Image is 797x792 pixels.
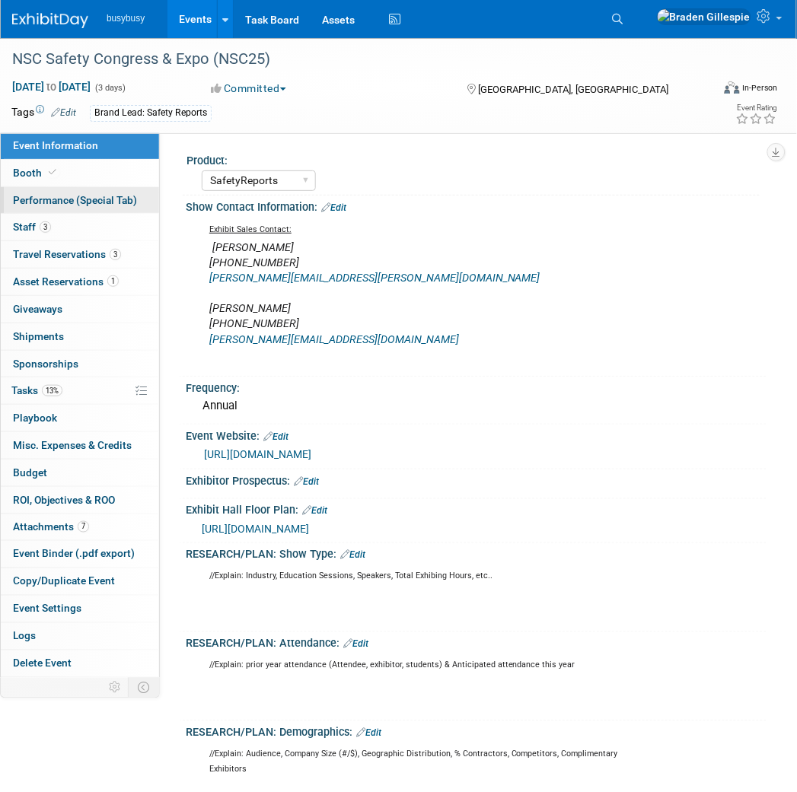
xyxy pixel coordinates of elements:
span: Playbook [13,412,57,424]
div: RESEARCH/PLAN: Attendance: [186,632,767,652]
a: [URL][DOMAIN_NAME] [204,448,311,460]
a: Playbook [1,405,159,431]
sup: //Explain: Industry, Education Sessions, Speakers, Total Exhibing Hours, etc.. [209,571,493,581]
a: [URL][DOMAIN_NAME] [202,523,309,536]
a: Misc. Expenses & Credits [1,432,159,459]
span: Event Binder (.pdf export) [13,548,135,560]
span: Staff [13,221,51,233]
span: Budget [13,466,47,479]
span: Event Settings [13,603,81,615]
div: Product: [186,149,760,168]
div: Show Contact Information: [186,196,767,215]
u: Exhibit Sales Contact: [209,224,292,234]
img: Format-Inperson.png [725,81,740,94]
a: Edit [321,202,346,213]
i: [PERSON_NAME] [PHONE_NUMBER] [209,302,459,345]
span: Delete Event [13,657,72,670]
span: ROI, Objectives & ROO [13,494,115,506]
span: Logs [13,630,36,642]
a: Staff3 [1,214,159,240]
a: Edit [340,550,365,561]
a: Edit [51,107,76,118]
a: Sponsorships [1,351,159,377]
a: Event Information [1,132,159,159]
a: Edit [302,506,327,517]
a: [PERSON_NAME][EMAIL_ADDRESS][DOMAIN_NAME] [209,333,459,346]
div: RESEARCH/PLAN: Demographics: [186,721,767,741]
span: Attachments [13,521,89,533]
span: to [44,81,59,93]
img: ExhibitDay [12,13,88,28]
a: Asset Reservations1 [1,269,159,295]
a: Event Settings [1,596,159,622]
i: Booth reservation complete [49,168,56,177]
span: (3 days) [94,83,126,93]
span: Asset Reservations [13,275,119,288]
span: Travel Reservations [13,248,121,260]
span: 13% [42,385,62,396]
div: Event Rating [736,104,777,112]
span: Booth [13,167,59,179]
span: Copy/Duplicate Event [13,575,115,587]
a: Giveaways [1,296,159,323]
div: NSC Safety Congress & Expo (NSC25) [7,46,702,73]
td: Personalize Event Tab Strip [102,678,129,698]
div: Brand Lead: Safety Reports [90,105,212,121]
span: 3 [110,249,121,260]
a: Edit [356,728,381,739]
span: busybusy [107,13,145,24]
a: Shipments [1,323,159,350]
a: Edit [263,431,289,442]
a: Logs [1,623,159,650]
span: [DATE] [DATE] [11,80,91,94]
div: Event Website: [186,425,767,444]
div: RESEARCH/PLAN: Show Type: [186,543,767,563]
span: Giveaways [13,303,62,315]
a: Performance (Special Tab) [1,187,159,214]
span: [GEOGRAPHIC_DATA], [GEOGRAPHIC_DATA] [478,84,668,95]
div: In-Person [742,82,778,94]
span: 1 [107,275,119,287]
a: Booth [1,160,159,186]
span: Event Information [13,139,98,151]
span: Performance (Special Tab) [13,194,137,206]
div: Annual [197,394,755,418]
div: Exhibit Hall Floor Plan: [186,499,767,519]
a: Budget [1,460,159,486]
span: Sponsorships [13,358,78,370]
a: [PERSON_NAME][EMAIL_ADDRESS][PERSON_NAME][DOMAIN_NAME] [209,272,540,285]
a: Edit [343,639,368,650]
img: Braden Gillespie [657,8,751,25]
span: Tasks [11,384,62,396]
a: ROI, Objectives & ROO [1,487,159,514]
a: Tasks13% [1,377,159,404]
a: Travel Reservations3 [1,241,159,268]
a: Edit [294,476,319,487]
a: Event Binder (.pdf export) [1,541,159,568]
td: Tags [11,104,76,122]
span: 7 [78,521,89,533]
td: Toggle Event Tabs [129,678,160,698]
a: Attachments7 [1,514,159,541]
a: Delete Event [1,650,159,677]
button: Committed [206,81,292,96]
sup: //Explain: Audience, Company Size (#/$), Geographic Distribution, % Contractors, Competitors, Com... [209,749,618,775]
a: Copy/Duplicate Event [1,568,159,595]
span: Misc. Expenses & Credits [13,439,132,451]
div: Frequency: [186,377,767,396]
div: Exhibitor Prospectus: [186,469,767,489]
span: 3 [40,221,51,233]
sup: //Explain: prior year attendance (Attendee, exhibitor, students) & Anticipated attendance this year [209,660,575,670]
div: Event Format [660,79,778,102]
span: Shipments [13,330,64,342]
i: [PERSON_NAME] [PHONE_NUMBER] [209,241,540,285]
